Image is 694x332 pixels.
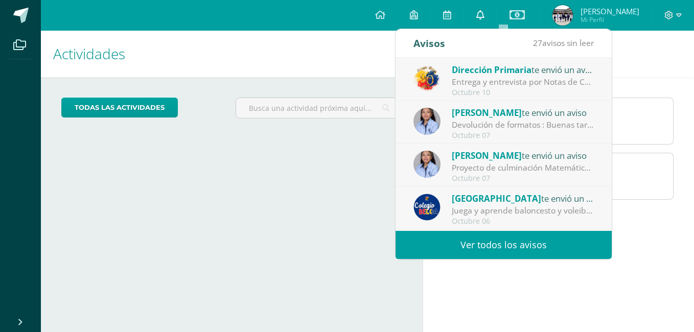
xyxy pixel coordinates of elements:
div: Avisos [413,29,445,57]
div: Octubre 10 [452,88,594,97]
img: 050f0ca4ac5c94d5388e1bdfdf02b0f1.png [413,65,441,92]
span: Mi Perfil [581,15,639,24]
img: 50c4babc3a97f92ebb2bf66d03e8a47c.png [552,5,573,26]
span: [PERSON_NAME] [581,6,639,16]
span: avisos sin leer [533,37,594,49]
span: 27 [533,37,542,49]
div: te envió un aviso [452,149,594,162]
img: cd70970ff989681eb4d9716f04c67d2c.png [413,151,441,178]
span: Dirección Primaria [452,64,531,76]
img: 919ad801bb7643f6f997765cf4083301.png [413,194,441,221]
a: todas las Actividades [61,98,178,117]
div: Devolución de formatos : Buenas tardes queridos padres, hoy los chicos llevarán falder de Artes P... [452,119,594,131]
h1: Actividades [53,31,410,77]
div: te envió un aviso [452,192,594,205]
span: [GEOGRAPHIC_DATA] [452,193,541,204]
div: Octubre 07 [452,131,594,140]
a: Ver todos los avisos [396,231,612,259]
input: Busca una actividad próxima aquí... [236,98,401,118]
div: Octubre 07 [452,174,594,183]
div: Juega y aprende baloncesto y voleibol: ¡Participa en nuestro Curso de Vacaciones! Costo: Q300.00 ... [452,205,594,217]
div: Entrega y entrevista por Notas de Cuarta Unidad: Estimados Padres de Familia: Reciban un cordial ... [452,76,594,88]
span: [PERSON_NAME] [452,150,522,161]
div: te envió un aviso [452,63,594,76]
div: Octubre 06 [452,217,594,226]
span: [PERSON_NAME] [452,107,522,118]
img: cd70970ff989681eb4d9716f04c67d2c.png [413,108,441,135]
div: Proyecto de culminación Matemática : Leer con atención el siguiente post, se trabajar en 2 dias p... [452,162,594,174]
div: te envió un aviso [452,106,594,119]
